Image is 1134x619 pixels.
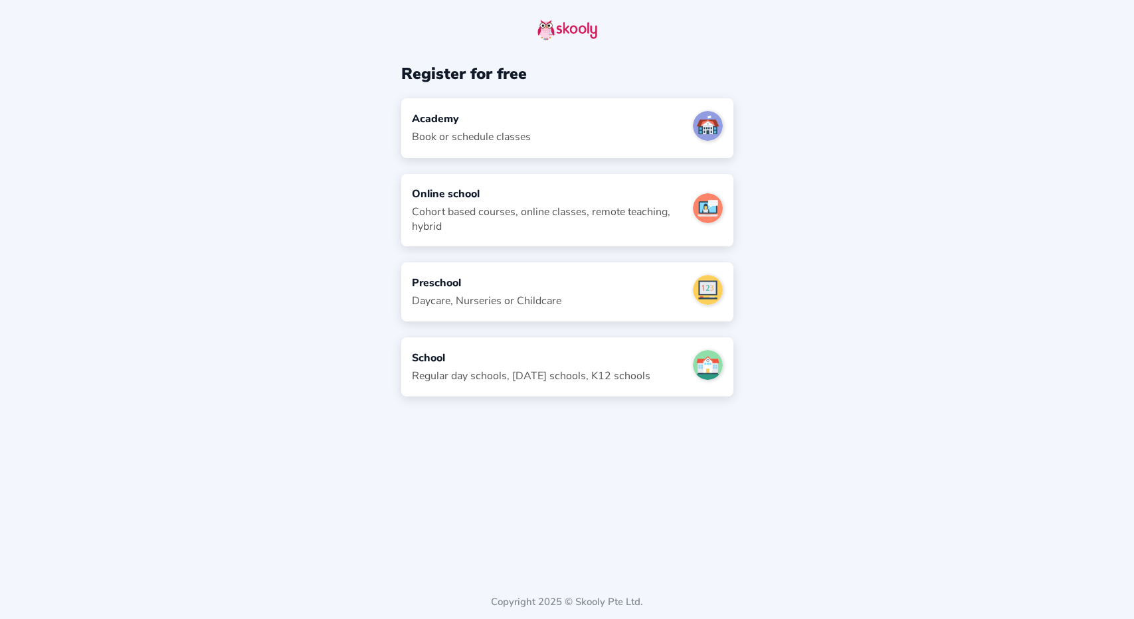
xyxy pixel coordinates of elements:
div: Cohort based courses, online classes, remote teaching, hybrid [412,205,682,234]
div: School [412,351,650,365]
div: Academy [412,112,531,126]
div: Book or schedule classes [412,130,531,144]
div: Daycare, Nurseries or Childcare [412,294,561,308]
div: Register for free [401,63,733,84]
div: Preschool [412,276,561,290]
div: Online school [412,187,682,201]
div: Regular day schools, [DATE] schools, K12 schools [412,369,650,383]
img: skooly-logo.png [537,19,597,41]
